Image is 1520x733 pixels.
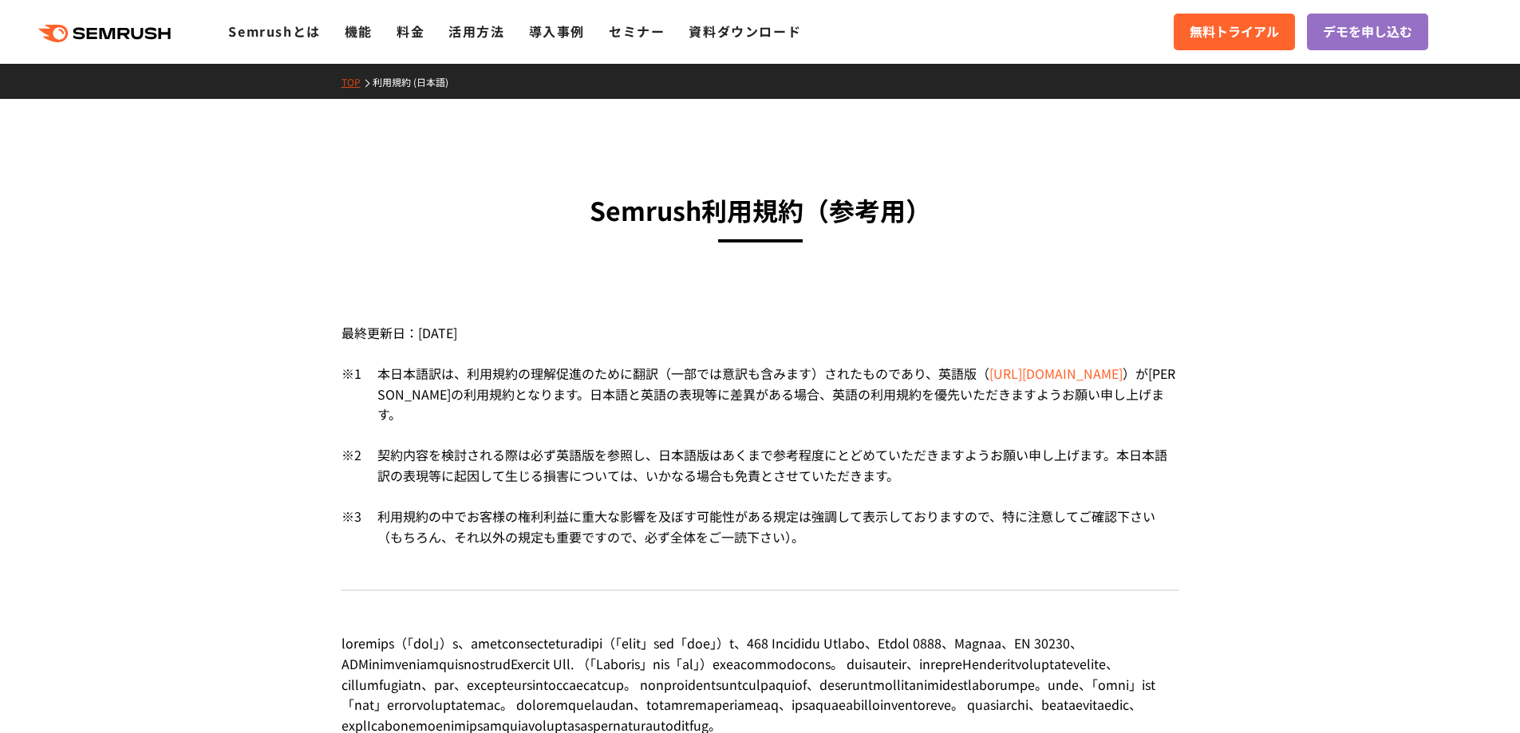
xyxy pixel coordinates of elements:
div: 契約内容を検討される際は必ず英語版を参照し、日本語版はあくまで参考程度にとどめていただきますようお願い申し上げます。本日本語訳の表現等に起因して生じる損害については、いかなる場合も免責とさせてい... [361,445,1179,506]
a: 活用方法 [448,22,504,41]
a: 導入事例 [529,22,585,41]
a: TOP [342,75,373,89]
a: デモを申し込む [1307,14,1428,50]
a: 利用規約 (日本語) [373,75,460,89]
div: ※3 [342,506,361,547]
div: ※1 [342,364,361,445]
a: Semrushとは [228,22,320,41]
a: [URL][DOMAIN_NAME] [989,364,1123,383]
a: 料金 [397,22,424,41]
span: 本日本語訳は、利用規約の理解促進のために翻訳（一部では意訳も含みます）されたものであり、英語版 [377,364,977,383]
div: 最終更新日：[DATE] [342,294,1179,364]
a: 機能 [345,22,373,41]
span: デモを申し込む [1323,22,1412,42]
span: （ ） [977,364,1135,383]
div: 利用規約の中でお客様の権利利益に重大な影響を及ぼす可能性がある規定は強調して表示しておりますので、特に注意してご確認下さい（もちろん、それ以外の規定も重要ですので、必ず全体をご一読下さい）。 [361,506,1179,547]
span: 無料トライアル [1190,22,1279,42]
a: セミナー [609,22,665,41]
h3: Semrush利用規約 （参考用） [342,190,1179,231]
div: ※2 [342,445,361,506]
a: 資料ダウンロード [689,22,801,41]
span: が[PERSON_NAME]の利用規約となります。日本語と英語の表現等に差異がある場合、英語の利用規約を優先いただきますようお願い申し上げます。 [377,364,1175,424]
a: 無料トライアル [1174,14,1295,50]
